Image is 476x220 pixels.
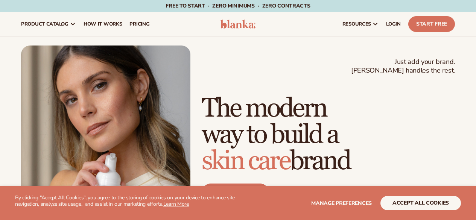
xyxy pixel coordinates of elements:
a: Start Free [408,16,455,32]
span: Just add your brand. [PERSON_NAME] handles the rest. [351,58,455,75]
span: pricing [129,21,149,27]
h1: The modern way to build a brand [202,96,455,174]
button: accept all cookies [380,196,461,210]
a: Learn More [163,200,189,208]
span: Free to start · ZERO minimums · ZERO contracts [166,2,310,9]
p: By clicking "Accept All Cookies", you agree to the storing of cookies on your device to enhance s... [15,195,238,208]
span: How It Works [84,21,122,27]
span: skin care [202,145,290,177]
img: logo [221,20,256,29]
a: LOGIN [382,12,405,36]
span: LOGIN [386,21,401,27]
a: resources [339,12,382,36]
a: product catalog [17,12,80,36]
a: pricing [126,12,153,36]
button: Manage preferences [311,196,372,210]
span: Manage preferences [311,200,372,207]
a: How It Works [80,12,126,36]
span: resources [342,21,371,27]
span: product catalog [21,21,68,27]
a: Start free [202,184,269,202]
